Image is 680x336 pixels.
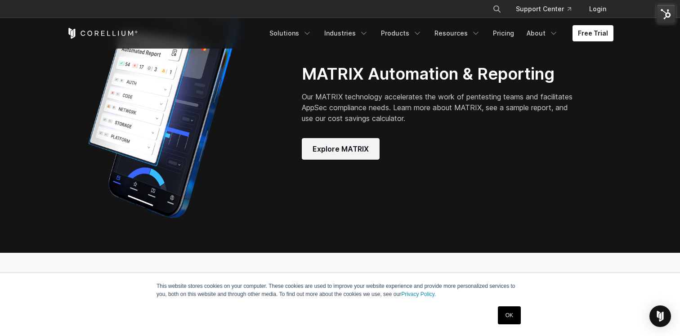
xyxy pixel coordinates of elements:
div: Navigation Menu [264,25,613,41]
p: This website stores cookies on your computer. These cookies are used to improve your website expe... [157,282,523,298]
p: Our MATRIX technology accelerates the work of pentesting teams and facilitates AppSec compliance ... [302,91,579,124]
a: Explore MATRIX [302,138,380,160]
a: Products [376,25,427,41]
span: Explore MATRIX [313,143,369,154]
button: Search [489,1,505,17]
a: Pricing [488,25,519,41]
a: About [521,25,564,41]
a: Industries [319,25,374,41]
a: Solutions [264,25,317,41]
a: Corellium Home [67,28,138,39]
img: HubSpot Tools Menu Toggle [657,4,676,23]
a: Resources [429,25,486,41]
a: Free Trial [573,25,613,41]
h2: MATRIX Automation & Reporting [302,64,579,84]
div: Open Intercom Messenger [649,305,671,327]
div: Navigation Menu [482,1,613,17]
a: Support Center [509,1,578,17]
a: Login [582,1,613,17]
a: Privacy Policy. [401,291,436,297]
a: OK [498,306,521,324]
